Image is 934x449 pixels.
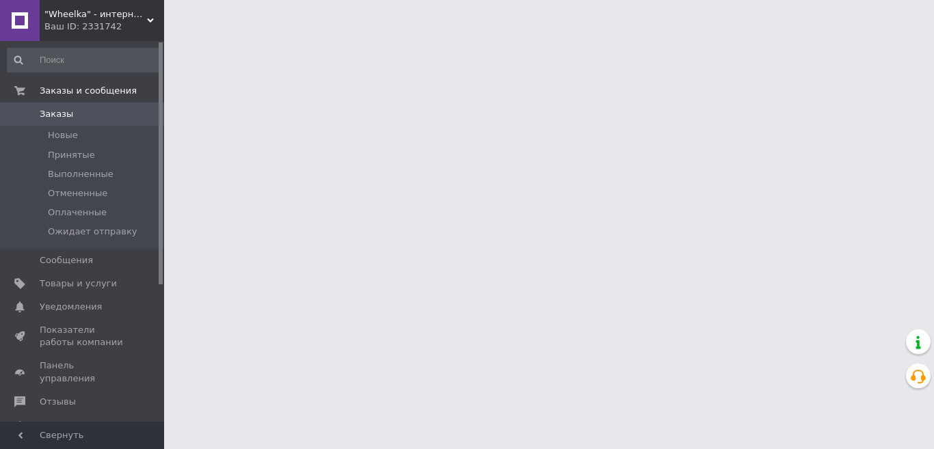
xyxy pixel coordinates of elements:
span: Товары и услуги [40,277,117,290]
span: Заказы [40,108,73,120]
span: Сообщения [40,254,93,267]
span: Ожидает отправку [48,226,137,238]
span: "Wheelka" - интернет магазин автомобильных дисков и шин [44,8,147,21]
span: Уведомления [40,301,102,313]
span: Новые [48,129,78,141]
input: Поиск [7,48,161,72]
span: Заказы и сообщения [40,85,137,97]
span: Выполненные [48,168,114,180]
span: Принятые [48,149,95,161]
span: Покупатели [40,419,96,431]
span: Оплаченные [48,206,107,219]
span: Отзывы [40,396,76,408]
div: Ваш ID: 2331742 [44,21,164,33]
span: Показатели работы компании [40,324,126,349]
span: Отмененные [48,187,107,200]
span: Панель управления [40,359,126,384]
